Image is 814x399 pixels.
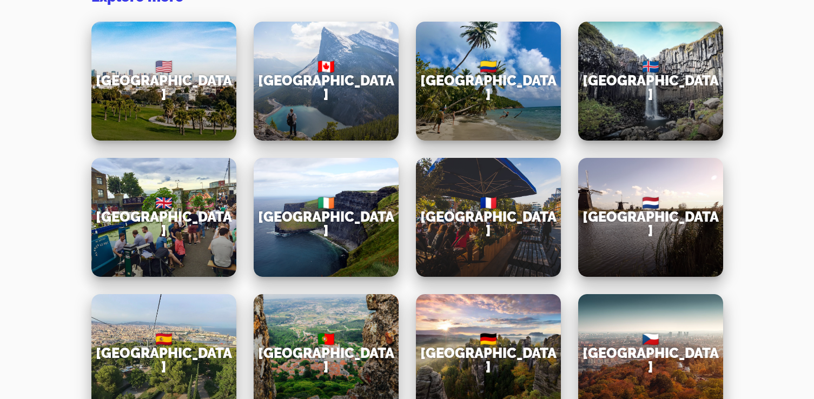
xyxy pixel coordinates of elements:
[91,22,236,141] a: United States🇺🇸 [GEOGRAPHIC_DATA]
[420,60,557,102] h3: 🇨🇴 [GEOGRAPHIC_DATA]
[91,158,236,277] a: United Kingdom🇬🇧 [GEOGRAPHIC_DATA]
[416,22,561,141] a: Colombia🇨🇴 [GEOGRAPHIC_DATA]
[420,332,557,374] h3: 🇩🇪 [GEOGRAPHIC_DATA]
[254,158,399,277] a: Ireland🇮🇪 [GEOGRAPHIC_DATA]
[583,332,719,374] h3: 🇨🇿 [GEOGRAPHIC_DATA]
[96,196,232,238] h3: 🇬🇧 [GEOGRAPHIC_DATA]
[258,196,394,238] h3: 🇮🇪 [GEOGRAPHIC_DATA]
[420,196,557,238] h3: 🇫🇷 [GEOGRAPHIC_DATA]
[258,332,394,374] h3: 🇵🇹 [GEOGRAPHIC_DATA]
[96,332,232,374] h3: 🇪🇸 [GEOGRAPHIC_DATA]
[578,22,723,141] a: Iceland🇮🇸 [GEOGRAPHIC_DATA]
[96,60,232,102] h3: 🇺🇸 [GEOGRAPHIC_DATA]
[583,60,719,102] h3: 🇮🇸 [GEOGRAPHIC_DATA]
[416,158,561,277] a: France🇫🇷 [GEOGRAPHIC_DATA]
[254,22,399,141] a: Canada🇨🇦 [GEOGRAPHIC_DATA]
[583,196,719,238] h3: 🇳🇱 [GEOGRAPHIC_DATA]
[258,60,394,102] h3: 🇨🇦 [GEOGRAPHIC_DATA]
[578,158,723,277] a: Netherlands🇳🇱 [GEOGRAPHIC_DATA]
